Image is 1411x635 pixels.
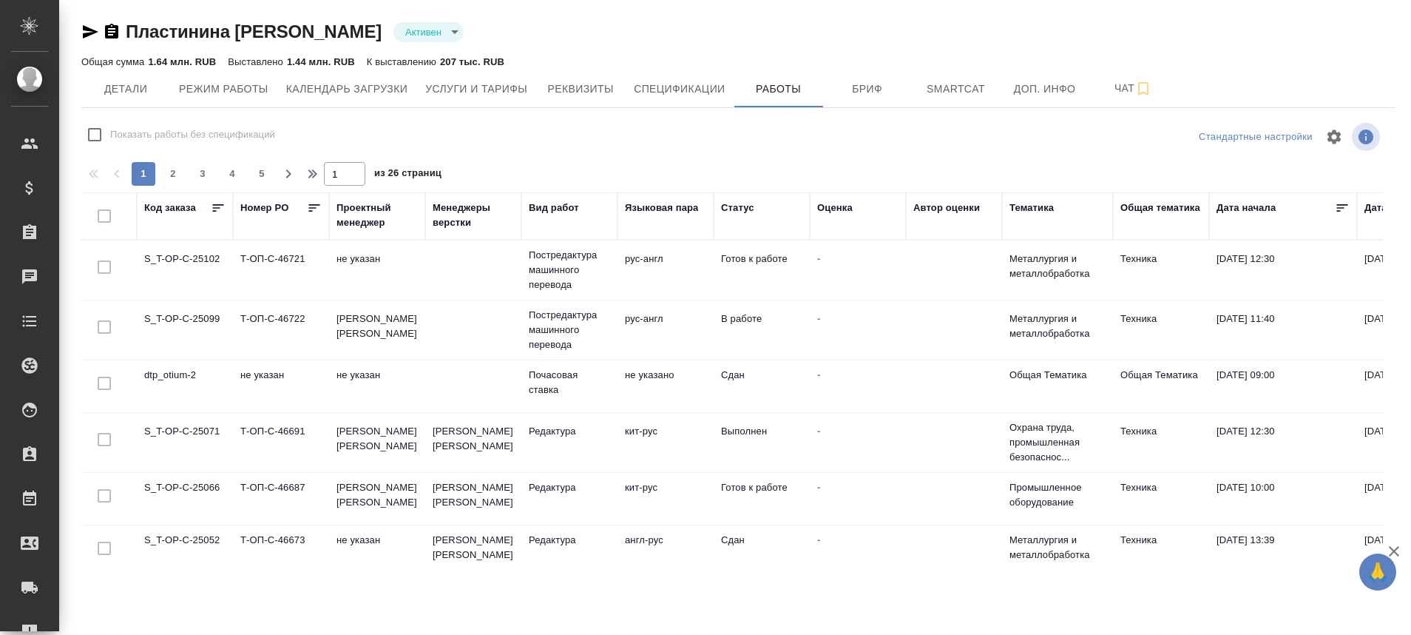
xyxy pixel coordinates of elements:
[329,525,425,577] td: не указан
[233,244,329,296] td: Т-ОП-С-46721
[529,368,610,397] p: Почасовая ставка
[921,80,992,98] span: Smartcat
[233,417,329,468] td: Т-ОП-С-46691
[1209,473,1357,525] td: [DATE] 10:00
[1009,252,1106,281] p: Металлургия и металлобработка
[714,417,810,468] td: Выполнен
[1352,123,1383,151] span: Посмотреть информацию
[401,26,446,38] button: Активен
[137,244,233,296] td: S_T-OP-C-25102
[1195,126,1316,149] div: split button
[233,473,329,525] td: Т-ОП-С-46687
[191,162,214,186] button: 3
[425,417,521,468] td: [PERSON_NAME] [PERSON_NAME]
[1359,554,1396,591] button: 🙏
[374,164,441,186] span: из 26 страниц
[336,201,418,230] div: Проектный менеджер
[81,56,148,67] p: Общая сумма
[1209,244,1357,296] td: [DATE] 12:30
[714,473,810,525] td: Готов к работе
[817,426,820,437] a: -
[625,201,699,215] div: Языковая пара
[1134,80,1152,98] svg: Подписаться
[617,304,714,356] td: рус-англ
[103,23,121,41] button: Скопировать ссылку
[81,23,99,41] button: Скопировать ссылку для ЯМессенджера
[148,56,216,67] p: 1.64 млн. RUB
[250,167,274,181] span: 5
[137,360,233,412] td: dtp_otium-2
[137,417,233,468] td: S_T-OP-C-25071
[817,482,820,493] a: -
[1113,473,1209,525] td: Техника
[1209,360,1357,412] td: [DATE] 09:00
[1365,557,1390,588] span: 🙏
[721,201,754,215] div: Статус
[1113,525,1209,577] td: Техника
[529,533,610,548] p: Редактура
[529,424,610,439] p: Редактура
[233,360,329,412] td: не указан
[714,525,810,577] td: Сдан
[329,473,425,525] td: [PERSON_NAME] [PERSON_NAME]
[137,525,233,577] td: S_T-OP-C-25052
[250,162,274,186] button: 5
[1009,480,1106,510] p: Промышленное оборудование
[287,56,355,67] p: 1.44 млн. RUB
[1113,244,1209,296] td: Техника
[433,201,514,230] div: Менеджеры верстки
[1217,201,1276,215] div: Дата начала
[161,162,185,186] button: 2
[329,304,425,356] td: [PERSON_NAME] [PERSON_NAME]
[529,480,610,495] p: Редактура
[1209,304,1357,356] td: [DATE] 11:40
[1113,304,1209,356] td: Техника
[617,417,714,468] td: кит-рус
[367,56,440,67] p: К выставлению
[545,80,616,98] span: Реквизиты
[529,201,579,215] div: Вид работ
[617,360,714,412] td: не указано
[832,80,903,98] span: Бриф
[817,313,820,324] a: -
[329,244,425,296] td: не указан
[440,56,504,67] p: 207 тыс. RUB
[529,248,610,292] p: Постредактура машинного перевода
[228,56,287,67] p: Выставлено
[90,80,161,98] span: Детали
[329,417,425,468] td: [PERSON_NAME] [PERSON_NAME]
[1009,312,1106,341] p: Металлургия и металлобработка
[220,162,244,186] button: 4
[1209,417,1357,468] td: [DATE] 12:30
[913,201,980,215] div: Автор оценки
[617,525,714,577] td: англ-рус
[1316,119,1352,155] span: Настроить таблицу
[817,369,820,380] a: -
[191,167,214,181] span: 3
[179,80,268,98] span: Режим работы
[1209,525,1357,577] td: [DATE] 13:39
[161,167,185,181] span: 2
[329,360,425,412] td: не указан
[529,308,610,352] p: Постредактура машинного перевода
[425,80,527,98] span: Услуги и тарифы
[743,80,814,98] span: Работы
[714,244,810,296] td: Готов к работе
[817,253,820,264] a: -
[240,201,288,215] div: Номер PO
[110,127,275,142] span: Показать работы без спецификаций
[1009,368,1106,383] p: Общая Тематика
[617,473,714,525] td: кит-рус
[220,167,244,181] span: 4
[393,22,464,42] div: Активен
[137,473,233,525] td: S_T-OP-C-25066
[126,21,382,41] a: Пластинина [PERSON_NAME]
[1009,420,1106,465] p: Охрана труда, промышленная безопаснос...
[144,201,196,215] div: Код заказа
[817,201,853,215] div: Оценка
[634,80,725,98] span: Спецификации
[286,80,408,98] span: Календарь загрузки
[1009,201,1054,215] div: Тематика
[817,534,820,545] a: -
[1120,201,1200,215] div: Общая тематика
